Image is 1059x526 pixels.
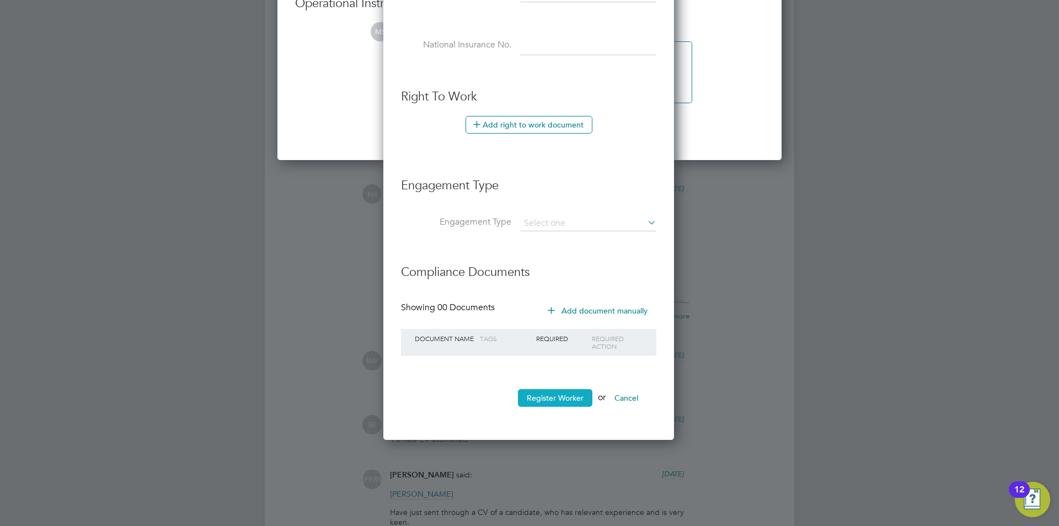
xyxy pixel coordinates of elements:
button: Add document manually [540,302,656,320]
span: MS [371,22,390,41]
div: Tags [477,329,533,348]
span: 00 Documents [437,302,495,313]
button: Cancel [606,389,647,407]
button: Register Worker [518,389,592,407]
button: Open Resource Center, 12 new notifications [1015,482,1050,517]
button: Add right to work document [466,116,592,134]
label: National Insurance No. [401,39,511,51]
h3: Right To Work [401,89,656,105]
h3: Engagement Type [401,167,656,194]
div: Document Name [412,329,477,348]
div: Showing [401,302,497,314]
div: Required Action [589,329,645,355]
div: Required [533,329,590,348]
label: Engagement Type [401,216,511,228]
li: or [401,389,656,418]
h3: Compliance Documents [401,253,656,280]
div: 12 [1014,490,1024,504]
input: Select one [520,216,656,231]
